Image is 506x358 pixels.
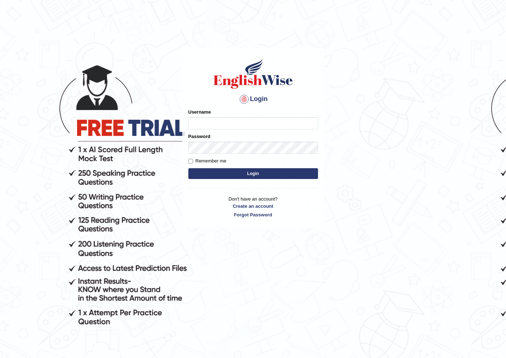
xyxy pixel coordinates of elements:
[188,133,210,140] label: Password
[212,58,294,90] img: Logo of English Wise sign in for intelligent practice with AI
[188,211,318,218] a: Forgot Password
[188,159,193,164] input: Remember me
[188,93,318,105] h4: Login
[188,203,318,210] a: Create an account
[188,196,318,218] p: Don't have an account?
[188,109,211,115] label: Username
[188,168,318,179] button: Login
[188,157,227,165] label: Remember me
